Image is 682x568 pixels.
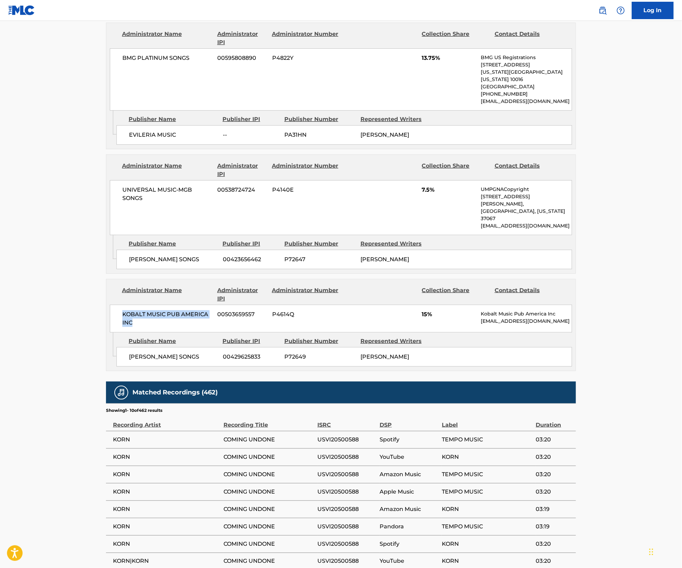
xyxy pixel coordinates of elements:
div: Administrator Name [122,286,212,303]
div: DSP [380,414,438,429]
div: Publisher Name [129,337,217,345]
span: USVI20500588 [317,470,376,479]
span: USVI20500588 [317,557,376,566]
span: COMING UNDONE [224,488,314,496]
span: [PERSON_NAME] [360,353,409,360]
span: 03:19 [536,505,573,513]
div: Administrator Number [272,162,339,178]
a: Log In [632,2,674,19]
img: search [599,6,607,15]
span: KORN [442,540,532,548]
span: P72647 [284,255,355,264]
p: [PHONE_NUMBER] [481,90,572,98]
div: Administrator Name [122,162,212,178]
span: YouTube [380,453,438,461]
span: 03:20 [536,470,573,479]
iframe: Chat Widget [647,535,682,568]
span: [PERSON_NAME] SONGS [129,255,218,264]
p: [STREET_ADDRESS][PERSON_NAME], [481,193,572,208]
span: Amazon Music [380,470,438,479]
span: KORN [113,522,220,531]
div: Duration [536,414,573,429]
div: Publisher Number [284,337,355,345]
span: [PERSON_NAME] SONGS [129,353,218,361]
p: [EMAIL_ADDRESS][DOMAIN_NAME] [481,318,572,325]
span: BMG PLATINUM SONGS [122,54,212,62]
div: Collection Share [422,30,489,47]
span: COMING UNDONE [224,540,314,548]
span: Apple Music [380,488,438,496]
span: P4822Y [272,54,340,62]
span: 03:20 [536,453,573,461]
div: Contact Details [495,162,562,178]
span: YouTube [380,557,438,566]
div: Administrator IPI [217,30,267,47]
span: KORN [113,470,220,479]
span: 03:20 [536,435,573,444]
span: [PERSON_NAME] [360,256,409,263]
span: USVI20500588 [317,505,376,513]
span: KORN|KORN [113,557,220,566]
span: TEMPO MUSIC [442,470,532,479]
span: TEMPO MUSIC [442,435,532,444]
img: Matched Recordings [117,389,125,397]
p: [EMAIL_ADDRESS][DOMAIN_NAME] [481,222,572,230]
div: Publisher IPI [222,337,279,345]
span: 00503659557 [218,310,267,319]
div: Collection Share [422,286,489,303]
span: COMING UNDONE [224,470,314,479]
span: Spotify [380,435,438,444]
div: Recording Title [224,414,314,429]
span: UNIVERSAL MUSIC-MGB SONGS [122,186,212,202]
span: KORN [113,488,220,496]
span: KORN [113,453,220,461]
p: [EMAIL_ADDRESS][DOMAIN_NAME] [481,98,572,105]
span: 00538724724 [218,186,267,194]
span: 15% [422,310,476,319]
div: Publisher Number [284,240,355,248]
div: Publisher Name [129,115,217,123]
p: UMPGNACopyright [481,186,572,193]
div: Recording Artist [113,414,220,429]
span: P4140E [272,186,340,194]
div: Administrator Number [272,30,339,47]
div: Administrator IPI [217,162,267,178]
span: 03:20 [536,540,573,548]
span: USVI20500588 [317,522,376,531]
div: Represented Writers [360,115,431,123]
div: Publisher IPI [222,115,279,123]
span: PA31HN [284,131,355,139]
span: KORN [113,540,220,548]
span: 03:20 [536,557,573,566]
p: [GEOGRAPHIC_DATA] [481,83,572,90]
span: USVI20500588 [317,540,376,548]
img: help [617,6,625,15]
div: Publisher Number [284,115,355,123]
a: Public Search [596,3,610,17]
h5: Matched Recordings (462) [132,389,218,397]
div: Publisher Name [129,240,217,248]
div: Administrator IPI [217,286,267,303]
span: [PERSON_NAME] [360,131,409,138]
span: KOBALT MUSIC PUB AMERICA INC [122,310,212,327]
span: 00429625833 [223,353,279,361]
span: Amazon Music [380,505,438,513]
span: -- [223,131,279,139]
div: Administrator Number [272,286,339,303]
div: Represented Writers [360,337,431,345]
div: Collection Share [422,162,489,178]
span: 13.75% [422,54,476,62]
span: COMING UNDONE [224,522,314,531]
img: MLC Logo [8,5,35,15]
span: COMING UNDONE [224,505,314,513]
span: Pandora [380,522,438,531]
span: USVI20500588 [317,488,376,496]
p: Showing 1 - 10 of 462 results [106,407,162,414]
span: 00595808890 [218,54,267,62]
div: Represented Writers [360,240,431,248]
span: KORN [442,453,532,461]
div: Administrator Name [122,30,212,47]
p: Kobalt Music Pub America Inc [481,310,572,318]
div: Contact Details [495,30,562,47]
span: 03:20 [536,488,573,496]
